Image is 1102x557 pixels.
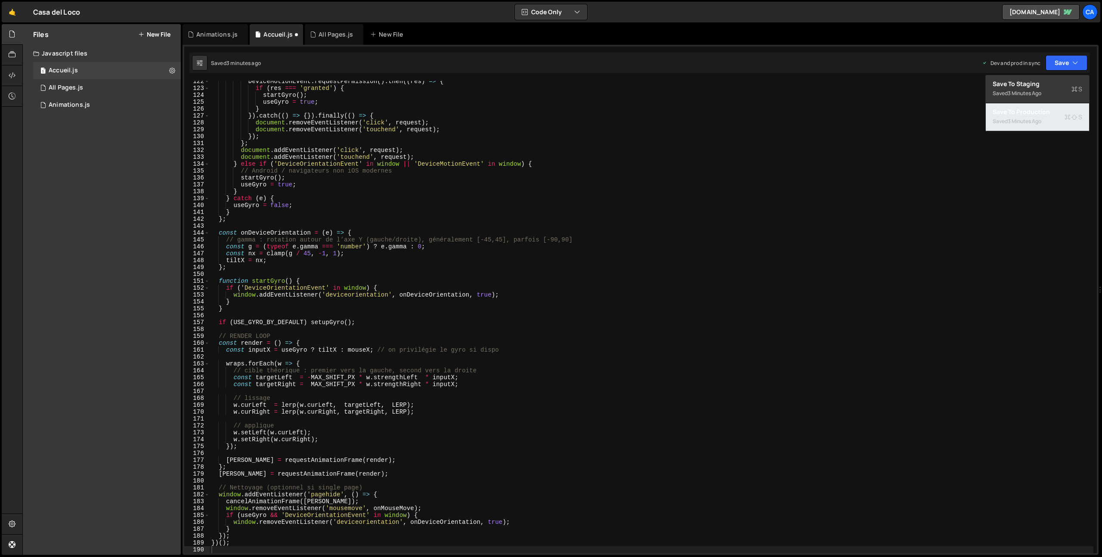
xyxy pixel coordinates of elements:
[993,108,1082,116] div: Save to Production
[184,470,210,477] div: 179
[184,381,210,388] div: 166
[211,59,261,67] div: Saved
[184,305,210,312] div: 155
[184,209,210,216] div: 141
[184,291,210,298] div: 153
[184,126,210,133] div: 129
[184,539,210,546] div: 189
[370,30,406,39] div: New File
[184,443,210,450] div: 175
[226,59,261,67] div: 3 minutes ago
[1046,55,1087,71] button: Save
[184,333,210,340] div: 159
[184,491,210,498] div: 182
[184,422,210,429] div: 172
[184,464,210,470] div: 178
[184,119,210,126] div: 128
[184,546,210,553] div: 190
[184,415,210,422] div: 171
[184,147,210,154] div: 132
[1071,85,1082,93] span: S
[184,92,210,99] div: 124
[184,250,210,257] div: 147
[184,202,210,209] div: 140
[184,319,210,326] div: 157
[184,133,210,140] div: 130
[184,229,210,236] div: 144
[986,103,1089,131] button: Save to ProductionS Saved3 minutes ago
[986,75,1089,103] button: Save to StagingS Saved3 minutes ago
[184,353,210,360] div: 162
[184,395,210,402] div: 168
[184,278,210,285] div: 151
[184,388,210,395] div: 167
[184,457,210,464] div: 177
[184,99,210,105] div: 125
[184,223,210,229] div: 143
[2,2,23,22] a: 🤙
[33,96,181,114] div: 16791/46000.js
[23,45,181,62] div: Javascript files
[515,4,587,20] button: Code Only
[184,532,210,539] div: 188
[184,326,210,333] div: 158
[993,116,1082,127] div: Saved
[1002,4,1080,20] a: [DOMAIN_NAME]
[184,484,210,491] div: 181
[982,59,1040,67] div: Dev and prod in sync
[184,195,210,202] div: 139
[184,374,210,381] div: 165
[49,67,78,74] div: Accueil.js
[1008,118,1041,125] div: 3 minutes ago
[993,88,1082,99] div: Saved
[184,78,210,85] div: 122
[184,216,210,223] div: 142
[263,30,293,39] div: Accueil.js
[1065,113,1082,121] span: S
[184,429,210,436] div: 173
[184,112,210,119] div: 127
[184,340,210,347] div: 160
[1082,4,1098,20] a: Ca
[196,30,238,39] div: Animations.js
[33,7,80,17] div: Casa del Loco
[184,264,210,271] div: 149
[184,85,210,92] div: 123
[184,526,210,532] div: 187
[184,181,210,188] div: 137
[993,80,1082,88] div: Save to Staging
[184,236,210,243] div: 145
[184,174,210,181] div: 136
[49,84,83,92] div: All Pages.js
[184,477,210,484] div: 180
[49,101,90,109] div: Animations.js
[184,519,210,526] div: 186
[184,167,210,174] div: 135
[184,436,210,443] div: 174
[184,243,210,250] div: 146
[184,271,210,278] div: 150
[40,68,46,75] span: 1
[33,79,181,96] div: 16791/45882.js
[184,512,210,519] div: 185
[184,105,210,112] div: 126
[184,154,210,161] div: 133
[184,505,210,512] div: 184
[184,450,210,457] div: 176
[184,498,210,505] div: 183
[33,62,181,79] div: 16791/45941.js
[33,30,49,39] h2: Files
[184,367,210,374] div: 164
[138,31,170,38] button: New File
[319,30,353,39] div: All Pages.js
[1008,90,1041,97] div: 3 minutes ago
[184,402,210,408] div: 169
[184,140,210,147] div: 131
[184,298,210,305] div: 154
[184,347,210,353] div: 161
[184,312,210,319] div: 156
[184,188,210,195] div: 138
[184,285,210,291] div: 152
[184,408,210,415] div: 170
